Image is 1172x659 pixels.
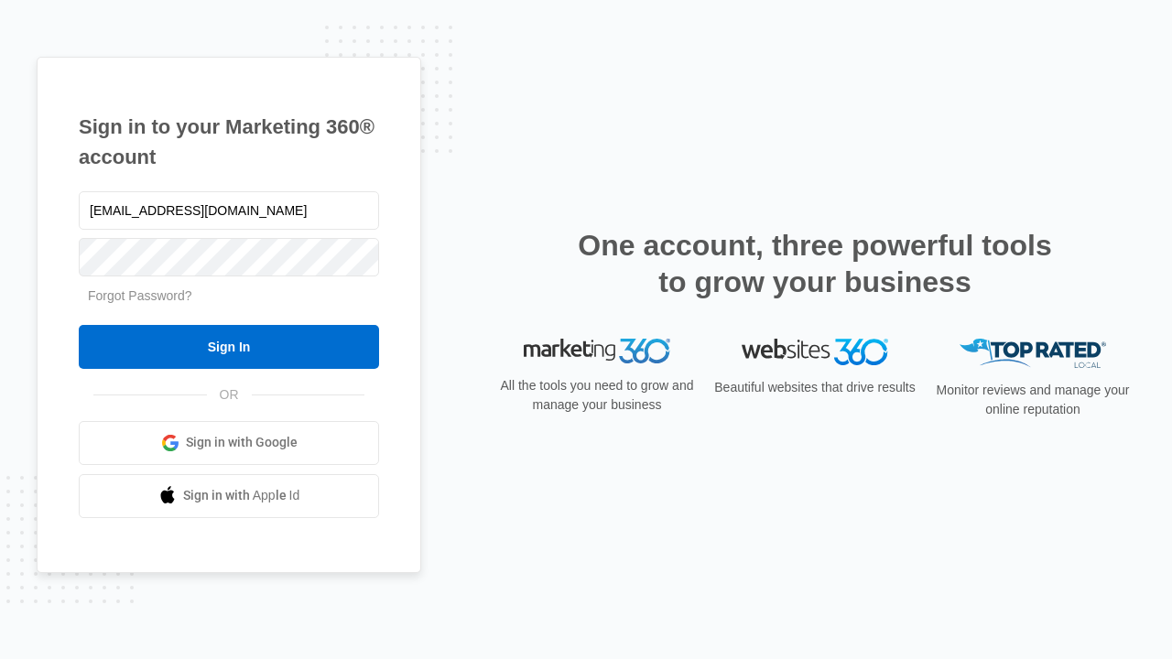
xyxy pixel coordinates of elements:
[930,381,1135,419] p: Monitor reviews and manage your online reputation
[88,288,192,303] a: Forgot Password?
[186,433,298,452] span: Sign in with Google
[79,191,379,230] input: Email
[742,339,888,365] img: Websites 360
[183,486,300,505] span: Sign in with Apple Id
[79,421,379,465] a: Sign in with Google
[79,112,379,172] h1: Sign in to your Marketing 360® account
[960,339,1106,369] img: Top Rated Local
[572,227,1058,300] h2: One account, three powerful tools to grow your business
[494,376,700,415] p: All the tools you need to grow and manage your business
[207,385,252,405] span: OR
[79,474,379,518] a: Sign in with Apple Id
[79,325,379,369] input: Sign In
[524,339,670,364] img: Marketing 360
[712,378,917,397] p: Beautiful websites that drive results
